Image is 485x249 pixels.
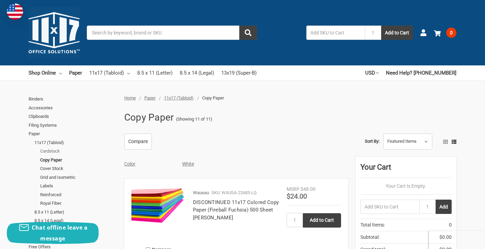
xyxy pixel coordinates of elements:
[40,147,117,156] a: Cardstock
[69,65,82,80] a: Paper
[124,95,136,100] a: Home
[137,65,173,80] a: 8.5 x 11 (Letter)
[202,95,224,100] span: Copy Paper
[29,65,62,80] a: Shop Online
[40,164,117,173] a: Cover Stock
[124,109,174,126] h1: Copy Paper
[360,221,385,229] span: Total Items:
[40,173,117,182] a: Grid and Isometric
[87,26,257,40] input: Search by keyword, brand or SKU
[193,189,209,196] p: Wausau
[360,183,452,190] p: Your Cart Is Empty.
[124,134,152,150] a: Compare
[131,186,186,224] img: 11x17 Colored Copy Paper (Fireball Fuchsia) 500 Sheet Ream
[40,190,117,199] a: Reinforced
[211,189,257,196] p: SKU: WAUSA-22683-LQ
[287,192,307,200] span: $24.00
[40,199,117,208] a: Royal Fiber
[40,182,117,190] a: Labels
[32,224,87,242] span: Chat offline leave a message
[193,199,279,221] a: DISCONTINUED 11x17 Colored Copy Paper (Fireball Fuchsia) 500 Sheet [PERSON_NAME]
[89,65,130,80] a: 11x17 (Tabloid)
[301,186,316,192] span: $48.00
[131,186,186,240] a: 11x17 Colored Copy Paper (Fireball Fuchsia) 500 Sheet Ream
[221,65,257,80] a: 13x19 (Super-B)
[360,234,379,241] span: Subtotal:
[176,116,212,123] span: (Showing 11 of 11)
[7,222,99,244] button: Chat offline leave a message
[7,3,23,20] img: duty and tax information for United States
[164,95,194,100] a: 11x17 (Tabloid)
[449,221,452,229] span: 0
[360,200,419,214] input: Add SKU to Cart
[124,161,135,167] a: Color
[40,156,117,165] a: Copy Paper
[303,213,341,228] input: Add to Cart
[365,136,379,146] label: Sort By:
[436,200,452,214] button: Add
[365,65,379,80] a: USD
[446,28,456,38] span: 0
[29,112,117,121] a: Clipboards
[360,161,452,178] div: Your Cart
[434,24,456,42] a: 0
[34,138,117,147] a: 11x17 (Tabloid)
[144,95,156,100] a: Paper
[29,104,117,112] a: Accessories
[429,231,485,249] iframe: Google Customer Reviews
[306,26,365,40] input: Add SKU to Cart
[381,26,413,40] button: Add to Cart
[29,129,117,138] a: Paper
[29,95,117,104] a: Binders
[182,161,194,167] a: White
[34,216,117,225] a: 8.5 x 14 (Legal)
[29,121,117,130] a: Filing Systems
[386,65,456,80] a: Need Help? [PHONE_NUMBER]
[180,65,214,80] a: 8.5 x 14 (Legal)
[34,208,117,217] a: 8.5 x 11 (Letter)
[287,186,300,193] div: MSRP
[29,7,80,58] img: 11x17.com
